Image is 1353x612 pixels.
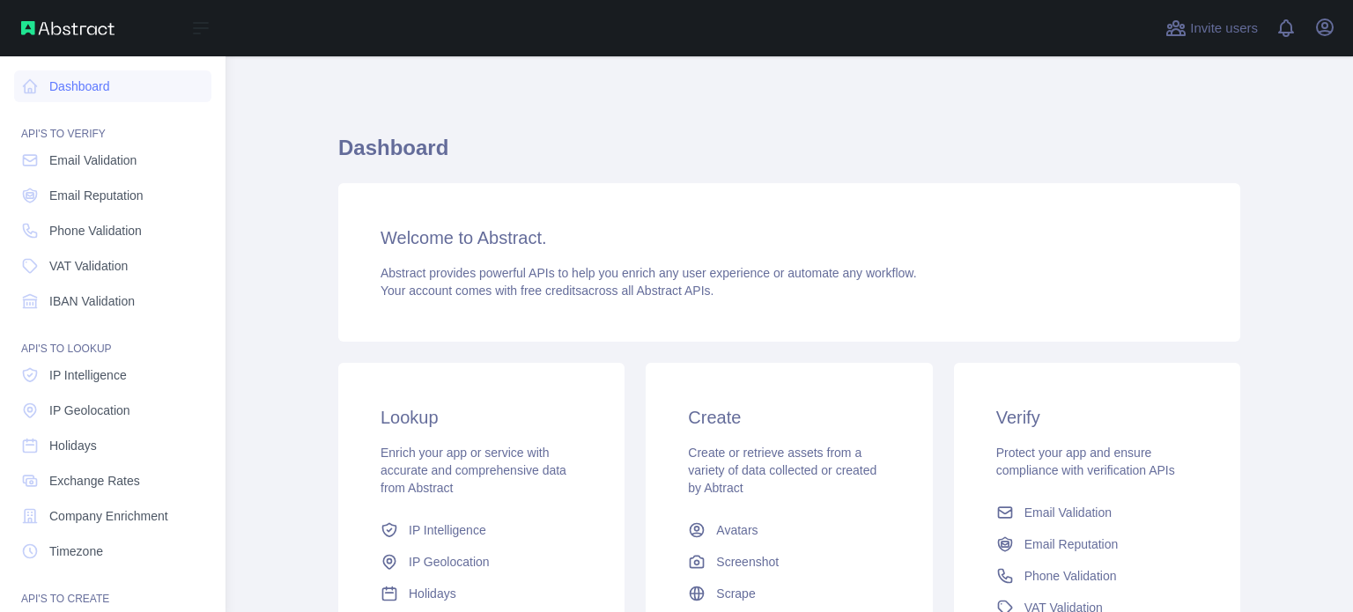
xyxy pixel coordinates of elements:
[14,359,211,391] a: IP Intelligence
[989,497,1205,528] a: Email Validation
[49,507,168,525] span: Company Enrichment
[338,134,1240,176] h1: Dashboard
[409,585,456,602] span: Holidays
[21,21,115,35] img: Abstract API
[409,553,490,571] span: IP Geolocation
[681,578,897,609] a: Scrape
[14,250,211,282] a: VAT Validation
[409,521,486,539] span: IP Intelligence
[49,437,97,454] span: Holidays
[14,571,211,606] div: API'S TO CREATE
[989,528,1205,560] a: Email Reputation
[14,465,211,497] a: Exchange Rates
[688,446,876,495] span: Create or retrieve assets from a variety of data collected or created by Abtract
[49,292,135,310] span: IBAN Validation
[996,446,1175,477] span: Protect your app and ensure compliance with verification APIs
[381,225,1198,250] h3: Welcome to Abstract.
[996,405,1198,430] h3: Verify
[681,514,897,546] a: Avatars
[381,284,713,298] span: Your account comes with across all Abstract APIs.
[989,560,1205,592] a: Phone Validation
[14,70,211,102] a: Dashboard
[681,546,897,578] a: Screenshot
[49,151,137,169] span: Email Validation
[1024,535,1119,553] span: Email Reputation
[1190,18,1258,39] span: Invite users
[14,500,211,532] a: Company Enrichment
[716,521,758,539] span: Avatars
[14,394,211,426] a: IP Geolocation
[49,402,130,419] span: IP Geolocation
[716,585,755,602] span: Scrape
[49,187,144,204] span: Email Reputation
[49,366,127,384] span: IP Intelligence
[381,446,566,495] span: Enrich your app or service with accurate and comprehensive data from Abstract
[688,405,890,430] h3: Create
[373,514,589,546] a: IP Intelligence
[1024,504,1112,521] span: Email Validation
[14,430,211,461] a: Holidays
[49,542,103,560] span: Timezone
[373,578,589,609] a: Holidays
[1024,567,1117,585] span: Phone Validation
[14,215,211,247] a: Phone Validation
[14,321,211,356] div: API'S TO LOOKUP
[521,284,581,298] span: free credits
[14,535,211,567] a: Timezone
[14,285,211,317] a: IBAN Validation
[381,266,917,280] span: Abstract provides powerful APIs to help you enrich any user experience or automate any workflow.
[373,546,589,578] a: IP Geolocation
[14,144,211,176] a: Email Validation
[49,222,142,240] span: Phone Validation
[1162,14,1261,42] button: Invite users
[14,180,211,211] a: Email Reputation
[49,257,128,275] span: VAT Validation
[381,405,582,430] h3: Lookup
[14,106,211,141] div: API'S TO VERIFY
[716,553,779,571] span: Screenshot
[49,472,140,490] span: Exchange Rates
